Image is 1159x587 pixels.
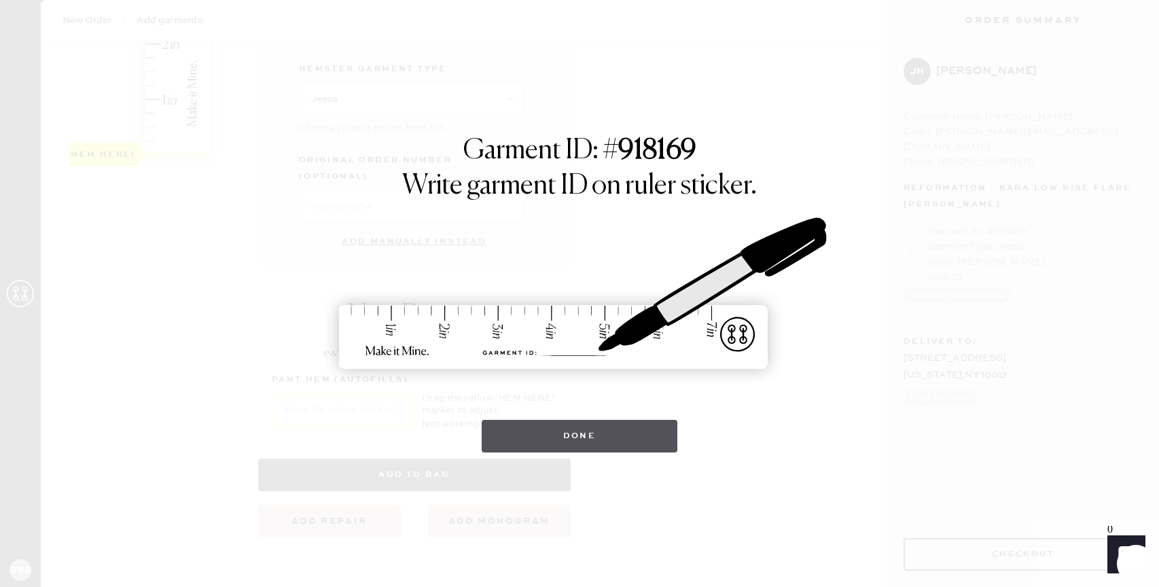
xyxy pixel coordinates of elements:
[325,182,834,406] img: ruler-sticker-sharpie.svg
[402,170,757,202] h1: Write garment ID on ruler sticker.
[618,137,696,164] strong: 918169
[463,135,696,170] h1: Garment ID: #
[482,420,678,452] button: Done
[1094,526,1153,584] iframe: Front Chat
